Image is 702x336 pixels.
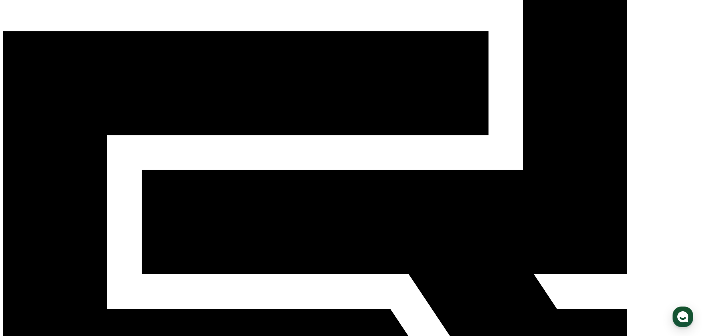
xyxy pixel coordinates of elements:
span: 설정 [114,245,123,251]
span: 홈 [23,245,28,251]
span: 대화 [67,245,76,251]
a: 대화 [49,234,95,252]
a: 설정 [95,234,142,252]
a: 홈 [2,234,49,252]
